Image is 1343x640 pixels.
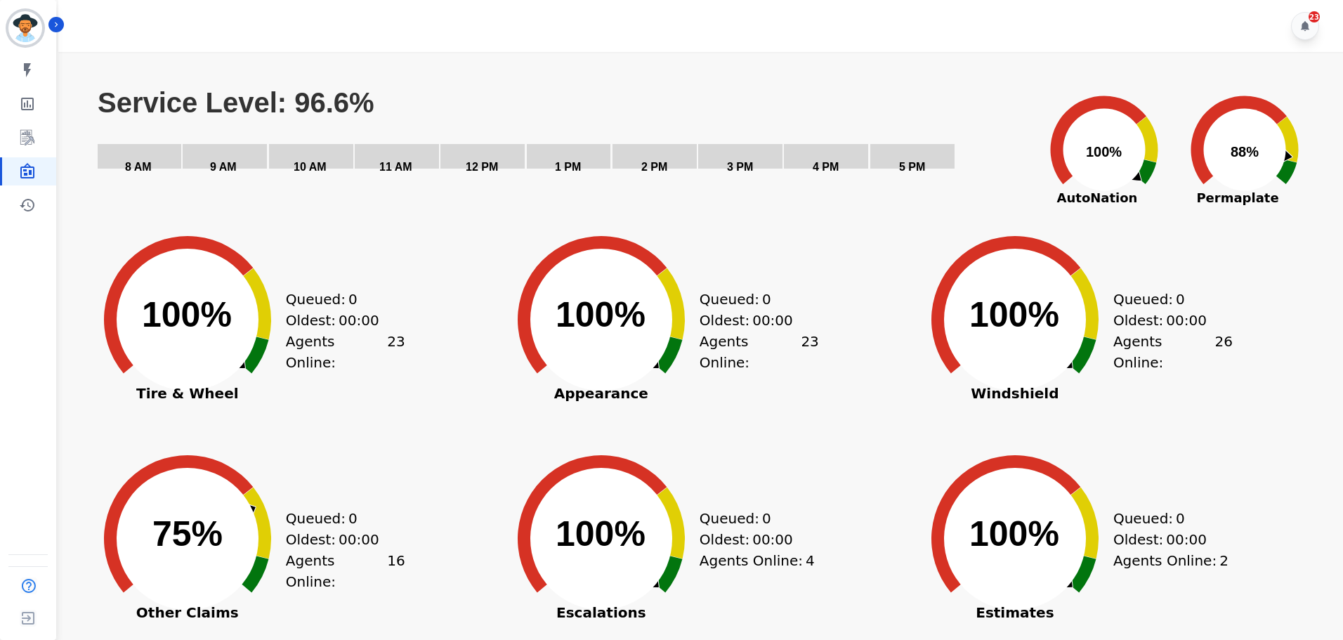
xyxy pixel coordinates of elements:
[142,295,232,334] text: 100%
[752,310,793,331] span: 00:00
[1174,188,1301,207] span: Permaplate
[910,386,1120,400] span: Windshield
[1113,550,1233,571] div: Agents Online:
[1219,550,1229,571] span: 2
[555,161,581,173] text: 1 PM
[700,529,805,550] div: Oldest:
[125,161,152,173] text: 8 AM
[700,550,819,571] div: Agents Online:
[700,508,805,529] div: Queued:
[294,161,327,173] text: 10 AM
[556,295,646,334] text: 100%
[1113,331,1233,373] div: Agents Online:
[806,550,815,571] span: 4
[1166,310,1207,331] span: 00:00
[8,11,42,45] img: Bordered avatar
[1166,529,1207,550] span: 00:00
[286,289,391,310] div: Queued:
[1231,144,1259,159] text: 88%
[387,550,405,592] span: 16
[98,87,374,118] text: Service Level: 96.6%
[1086,144,1122,159] text: 100%
[641,161,667,173] text: 2 PM
[152,514,223,554] text: 75%
[1034,188,1160,207] span: AutoNation
[496,386,707,400] span: Appearance
[910,606,1120,620] span: Estimates
[348,508,358,529] span: 0
[727,161,753,173] text: 3 PM
[700,331,819,373] div: Agents Online:
[1214,331,1232,373] span: 26
[969,514,1059,554] text: 100%
[466,161,498,173] text: 12 PM
[1113,508,1219,529] div: Queued:
[339,529,379,550] span: 00:00
[387,331,405,373] span: 23
[1113,529,1219,550] div: Oldest:
[762,289,771,310] span: 0
[1113,289,1219,310] div: Queued:
[700,310,805,331] div: Oldest:
[348,289,358,310] span: 0
[556,514,646,554] text: 100%
[1113,310,1219,331] div: Oldest:
[286,331,405,373] div: Agents Online:
[700,289,805,310] div: Queued:
[82,386,293,400] span: Tire & Wheel
[286,508,391,529] div: Queued:
[801,331,818,373] span: 23
[286,529,391,550] div: Oldest:
[210,161,237,173] text: 9 AM
[496,606,707,620] span: Escalations
[379,161,412,173] text: 11 AM
[899,161,925,173] text: 5 PM
[969,295,1059,334] text: 100%
[286,550,405,592] div: Agents Online:
[752,529,793,550] span: 00:00
[813,161,839,173] text: 4 PM
[339,310,379,331] span: 00:00
[286,310,391,331] div: Oldest:
[762,508,771,529] span: 0
[82,606,293,620] span: Other Claims
[1176,508,1185,529] span: 0
[1176,289,1185,310] span: 0
[96,86,1026,192] svg: Service Level: 96.6%
[1309,11,1320,22] div: 23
